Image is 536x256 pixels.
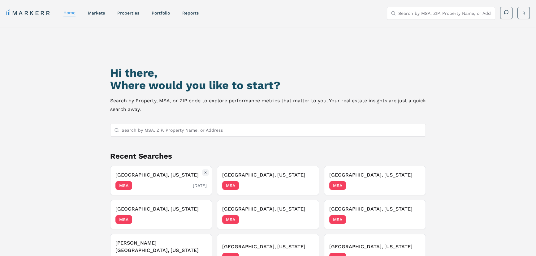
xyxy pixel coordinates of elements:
[110,96,426,114] p: Search by Property, MSA, or ZIP code to explore performance metrics that matter to you. Your real...
[329,181,346,190] span: MSA
[300,216,314,223] span: [DATE]
[193,182,207,189] span: [DATE]
[217,200,319,229] button: Remove Charlotte, North Carolina[GEOGRAPHIC_DATA], [US_STATE]MSA[DATE]
[6,9,51,17] a: MARKERR
[115,171,207,179] h3: [GEOGRAPHIC_DATA], [US_STATE]
[202,169,209,176] button: Remove Holly Springs, North Carolina
[222,181,239,190] span: MSA
[329,205,421,213] h3: [GEOGRAPHIC_DATA], [US_STATE]
[115,205,207,213] h3: [GEOGRAPHIC_DATA], [US_STATE]
[222,215,239,224] span: MSA
[329,243,421,250] h3: [GEOGRAPHIC_DATA], [US_STATE]
[115,239,207,254] h3: [PERSON_NAME][GEOGRAPHIC_DATA], [US_STATE]
[329,215,346,224] span: MSA
[324,200,426,229] button: Remove Raleigh, North Carolina[GEOGRAPHIC_DATA], [US_STATE]MSA[DATE]
[63,10,76,15] a: home
[217,166,319,195] button: Remove Locust Grove, Oklahoma[GEOGRAPHIC_DATA], [US_STATE]MSA[DATE]
[110,67,426,79] h1: Hi there,
[324,166,426,195] button: Remove Buford, Georgia[GEOGRAPHIC_DATA], [US_STATE]MSA[DATE]
[117,11,139,15] a: properties
[110,151,426,161] h2: Recent Searches
[115,181,132,190] span: MSA
[407,182,421,189] span: [DATE]
[222,205,313,213] h3: [GEOGRAPHIC_DATA], [US_STATE]
[222,171,313,179] h3: [GEOGRAPHIC_DATA], [US_STATE]
[329,171,421,179] h3: [GEOGRAPHIC_DATA], [US_STATE]
[398,7,491,19] input: Search by MSA, ZIP, Property Name, or Address
[115,215,132,224] span: MSA
[122,124,422,136] input: Search by MSA, ZIP, Property Name, or Address
[193,216,207,223] span: [DATE]
[182,11,199,15] a: reports
[517,7,530,19] button: R
[88,11,105,15] a: markets
[300,182,314,189] span: [DATE]
[407,216,421,223] span: [DATE]
[110,166,212,195] button: Remove Holly Springs, North Carolina[GEOGRAPHIC_DATA], [US_STATE]MSA[DATE]
[222,243,313,250] h3: [GEOGRAPHIC_DATA], [US_STATE]
[152,11,170,15] a: Portfolio
[522,10,525,16] span: R
[110,200,212,229] button: Remove Hampton, Georgia[GEOGRAPHIC_DATA], [US_STATE]MSA[DATE]
[110,79,426,92] h2: Where would you like to start?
